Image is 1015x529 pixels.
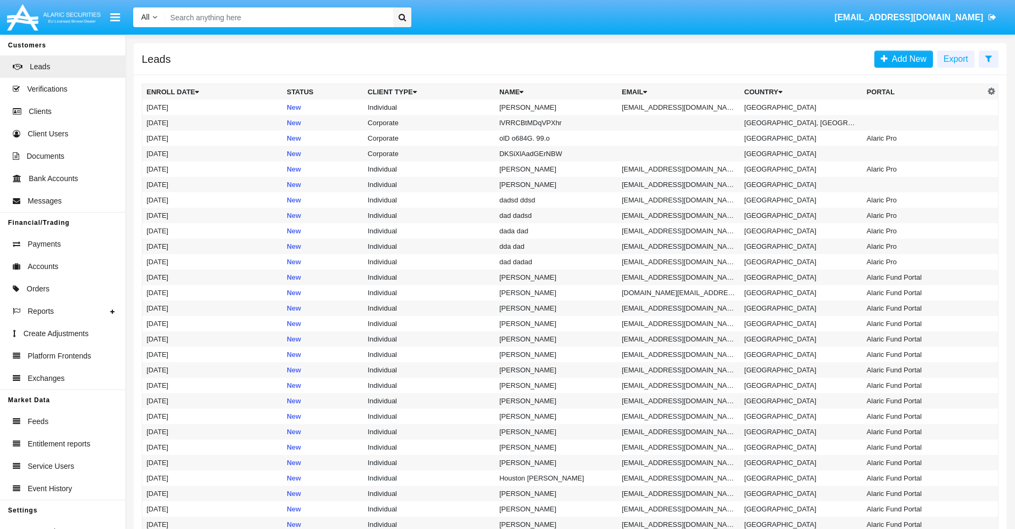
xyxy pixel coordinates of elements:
[142,84,283,100] th: Enroll Date
[282,409,363,424] td: New
[740,161,863,177] td: [GEOGRAPHIC_DATA]
[740,208,863,223] td: [GEOGRAPHIC_DATA]
[133,12,165,23] a: All
[495,440,618,455] td: [PERSON_NAME]
[618,409,740,424] td: [EMAIL_ADDRESS][DOMAIN_NAME]
[740,501,863,517] td: [GEOGRAPHIC_DATA]
[618,362,740,378] td: [EMAIL_ADDRESS][DOMAIN_NAME]
[363,84,495,100] th: Client Type
[495,378,618,393] td: [PERSON_NAME]
[618,270,740,285] td: [EMAIL_ADDRESS][DOMAIN_NAME]
[363,440,495,455] td: Individual
[28,128,68,140] span: Client Users
[23,328,88,339] span: Create Adjustments
[142,501,283,517] td: [DATE]
[740,100,863,115] td: [GEOGRAPHIC_DATA]
[282,177,363,192] td: New
[27,151,64,162] span: Documents
[618,223,740,239] td: [EMAIL_ADDRESS][DOMAIN_NAME]
[282,131,363,146] td: New
[142,177,283,192] td: [DATE]
[27,283,50,295] span: Orders
[142,285,283,300] td: [DATE]
[282,115,363,131] td: New
[363,177,495,192] td: Individual
[863,223,985,239] td: Alaric Pro
[495,316,618,331] td: [PERSON_NAME]
[740,470,863,486] td: [GEOGRAPHIC_DATA]
[142,161,283,177] td: [DATE]
[944,54,968,63] span: Export
[363,501,495,517] td: Individual
[618,331,740,347] td: [EMAIL_ADDRESS][DOMAIN_NAME]
[863,208,985,223] td: Alaric Pro
[282,146,363,161] td: New
[740,115,863,131] td: [GEOGRAPHIC_DATA], [GEOGRAPHIC_DATA] of
[495,131,618,146] td: olD o684G. 99.o
[28,416,48,427] span: Feeds
[282,440,363,455] td: New
[282,470,363,486] td: New
[495,146,618,161] td: DKSiXlAadGErNBW
[740,131,863,146] td: [GEOGRAPHIC_DATA]
[142,455,283,470] td: [DATE]
[740,331,863,347] td: [GEOGRAPHIC_DATA]
[740,84,863,100] th: Country
[282,300,363,316] td: New
[142,424,283,440] td: [DATE]
[618,84,740,100] th: Email
[495,455,618,470] td: [PERSON_NAME]
[618,440,740,455] td: [EMAIL_ADDRESS][DOMAIN_NAME]
[363,270,495,285] td: Individual
[863,501,985,517] td: Alaric Fund Portal
[363,455,495,470] td: Individual
[495,347,618,362] td: [PERSON_NAME]
[863,440,985,455] td: Alaric Fund Portal
[618,285,740,300] td: [DOMAIN_NAME][EMAIL_ADDRESS][DOMAIN_NAME]
[141,13,150,21] span: All
[495,254,618,270] td: dad dadad
[863,316,985,331] td: Alaric Fund Portal
[834,13,983,22] span: [EMAIL_ADDRESS][DOMAIN_NAME]
[495,409,618,424] td: [PERSON_NAME]
[142,192,283,208] td: [DATE]
[740,223,863,239] td: [GEOGRAPHIC_DATA]
[363,223,495,239] td: Individual
[740,409,863,424] td: [GEOGRAPHIC_DATA]
[28,261,59,272] span: Accounts
[28,351,91,362] span: Platform Frontends
[740,424,863,440] td: [GEOGRAPHIC_DATA]
[888,54,927,63] span: Add New
[282,192,363,208] td: New
[618,455,740,470] td: [EMAIL_ADDRESS][DOMAIN_NAME]
[282,424,363,440] td: New
[282,254,363,270] td: New
[495,223,618,239] td: dada dad
[282,223,363,239] td: New
[282,362,363,378] td: New
[495,300,618,316] td: [PERSON_NAME]
[740,192,863,208] td: [GEOGRAPHIC_DATA]
[282,100,363,115] td: New
[142,131,283,146] td: [DATE]
[618,347,740,362] td: [EMAIL_ADDRESS][DOMAIN_NAME]
[863,239,985,254] td: Alaric Pro
[363,146,495,161] td: Corporate
[363,409,495,424] td: Individual
[618,470,740,486] td: [EMAIL_ADDRESS][DOMAIN_NAME]
[282,331,363,347] td: New
[740,239,863,254] td: [GEOGRAPHIC_DATA]
[495,161,618,177] td: [PERSON_NAME]
[740,440,863,455] td: [GEOGRAPHIC_DATA]
[495,208,618,223] td: dad dadsd
[363,100,495,115] td: Individual
[142,270,283,285] td: [DATE]
[363,239,495,254] td: Individual
[363,424,495,440] td: Individual
[363,115,495,131] td: Corporate
[363,316,495,331] td: Individual
[142,347,283,362] td: [DATE]
[28,239,61,250] span: Payments
[495,470,618,486] td: Houston [PERSON_NAME]
[142,300,283,316] td: [DATE]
